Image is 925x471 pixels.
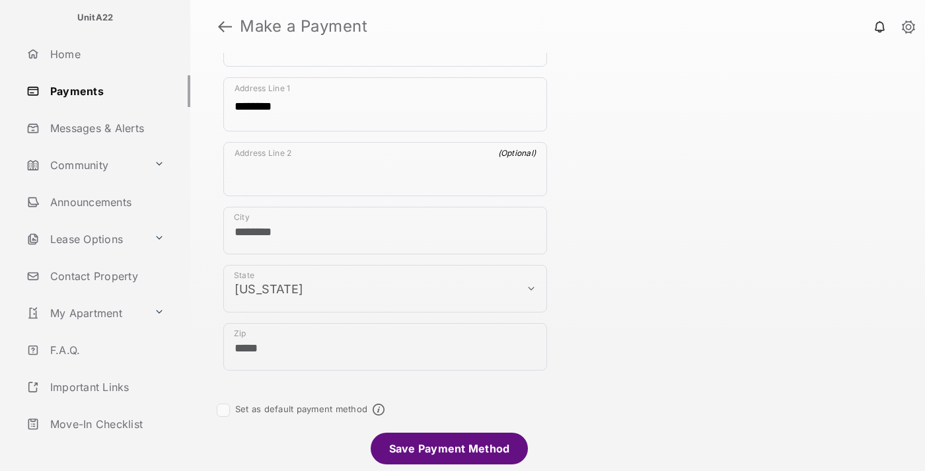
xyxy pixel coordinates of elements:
[223,142,547,196] div: payment_method_screening[postal_addresses][addressLine2]
[21,408,190,440] a: Move-In Checklist
[21,38,190,70] a: Home
[373,404,385,416] span: Default payment method info
[21,297,149,329] a: My Apartment
[21,334,190,366] a: F.A.Q.
[223,265,547,312] div: payment_method_screening[postal_addresses][administrativeArea]
[223,323,547,371] div: payment_method_screening[postal_addresses][postalCode]
[77,11,114,24] p: UnitA22
[235,404,367,414] label: Set as default payment method
[21,371,170,403] a: Important Links
[21,223,149,255] a: Lease Options
[240,18,367,34] strong: Make a Payment
[21,149,149,181] a: Community
[21,75,190,107] a: Payments
[223,77,547,131] div: payment_method_screening[postal_addresses][addressLine1]
[371,433,529,464] li: Save Payment Method
[223,207,547,254] div: payment_method_screening[postal_addresses][locality]
[21,260,190,292] a: Contact Property
[21,112,190,144] a: Messages & Alerts
[21,186,190,218] a: Announcements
